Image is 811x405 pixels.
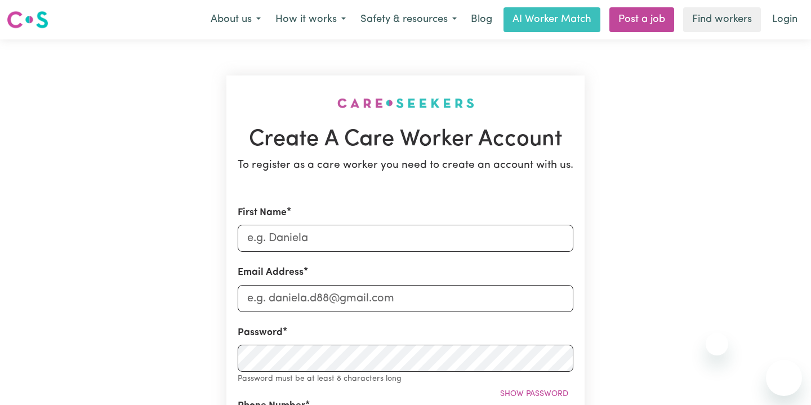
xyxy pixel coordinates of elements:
h1: Create A Care Worker Account [238,126,573,153]
label: Email Address [238,265,304,280]
input: e.g. daniela.d88@gmail.com [238,285,573,312]
img: Careseekers logo [7,10,48,30]
a: Login [765,7,804,32]
input: e.g. Daniela [238,225,573,252]
span: Show password [500,390,568,398]
iframe: Close message [706,333,728,355]
button: About us [203,8,268,32]
iframe: Button to launch messaging window [766,360,802,396]
label: Password [238,326,283,340]
button: How it works [268,8,353,32]
a: AI Worker Match [503,7,600,32]
a: Find workers [683,7,761,32]
button: Show password [495,385,573,403]
button: Safety & resources [353,8,464,32]
label: First Name [238,206,287,220]
p: To register as a care worker you need to create an account with us. [238,158,573,174]
small: Password must be at least 8 characters long [238,375,402,383]
a: Blog [464,7,499,32]
a: Careseekers logo [7,7,48,33]
a: Post a job [609,7,674,32]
